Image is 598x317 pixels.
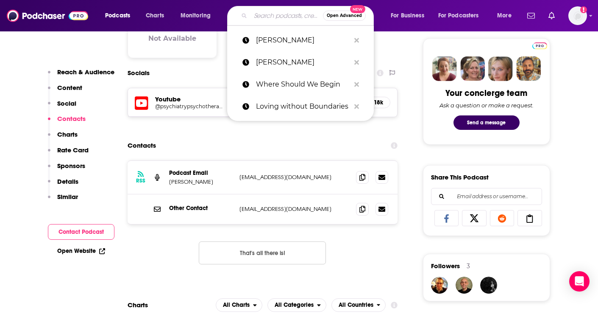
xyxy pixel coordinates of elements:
[7,8,88,24] img: Podchaser - Follow, Share and Rate Podcasts
[48,193,78,208] button: Similar
[57,99,76,107] p: Social
[169,169,233,177] p: Podcast Email
[431,173,489,181] h3: Share This Podcast
[432,56,457,81] img: Sydney Profile
[480,277,497,294] img: Neerdowell
[460,56,485,81] img: Barbara Profile
[490,210,515,226] a: Share on Reddit
[136,177,145,184] h3: RSS
[568,6,587,25] img: User Profile
[48,162,85,177] button: Sponsors
[57,162,85,170] p: Sponsors
[181,10,211,22] span: Monitoring
[545,8,558,23] a: Show notifications dropdown
[532,41,547,49] a: Pro website
[227,51,374,73] a: [PERSON_NAME]
[227,95,374,118] a: Loving without Boundaries
[462,210,487,226] a: Share on X/Twitter
[491,9,522,22] button: open menu
[431,262,460,270] span: Followers
[155,95,225,103] h5: Youtube
[48,224,114,240] button: Contact Podcast
[467,262,470,270] div: 3
[48,115,86,130] button: Contacts
[532,42,547,49] img: Podchaser Pro
[140,9,169,22] a: Charts
[48,130,78,146] button: Charts
[267,298,326,312] h2: Categories
[169,178,233,185] p: [PERSON_NAME]
[445,88,527,98] div: Your concierge team
[57,247,105,255] a: Open Website
[439,102,534,109] div: Ask a question or make a request.
[239,174,350,181] p: [EMAIL_ADDRESS][DOMAIN_NAME]
[169,205,233,212] p: Other Contact
[250,9,323,22] input: Search podcasts, credits, & more...
[223,302,250,308] span: All Charts
[239,205,350,213] p: [EMAIL_ADDRESS][DOMAIN_NAME]
[433,9,491,22] button: open menu
[431,277,448,294] img: CapnAm87
[48,177,78,193] button: Details
[256,51,350,73] p: Dr. David Pruder
[391,10,424,22] span: For Business
[267,298,326,312] button: open menu
[580,6,587,13] svg: Add a profile image
[216,298,262,312] button: open menu
[327,14,362,18] span: Open Advanced
[227,29,374,51] a: [PERSON_NAME]
[431,188,542,205] div: Search followers
[155,103,225,109] a: @psychiatrypsychotherapy6939
[128,137,156,154] h2: Contacts
[331,298,386,312] button: open menu
[175,9,222,22] button: open menu
[48,99,76,115] button: Social
[488,56,513,81] img: Jules Profile
[57,130,78,138] p: Charts
[128,301,148,309] h2: Charts
[374,99,383,106] h5: 18k
[275,302,314,308] span: All Categories
[99,9,141,22] button: open menu
[227,73,374,95] a: Where Should We Begin
[516,56,541,81] img: Jon Profile
[438,188,535,205] input: Email address or username...
[146,10,164,22] span: Charts
[57,193,78,201] p: Similar
[48,84,82,99] button: Content
[569,271,590,292] div: Open Intercom Messenger
[568,6,587,25] span: Logged in as SkyHorsePub35
[57,177,78,185] p: Details
[256,95,350,118] p: Loving without Boundaries
[331,298,386,312] h2: Countries
[497,10,512,22] span: More
[323,11,366,21] button: Open AdvancedNew
[57,68,114,76] p: Reach & Audience
[434,210,459,226] a: Share on Facebook
[350,5,365,13] span: New
[235,6,382,25] div: Search podcasts, credits, & more...
[517,210,542,226] a: Copy Link
[57,115,86,123] p: Contacts
[456,277,473,294] img: jbrhel
[48,146,89,162] button: Rate Card
[216,298,262,312] h2: Platforms
[524,8,538,23] a: Show notifications dropdown
[57,146,89,154] p: Rate Card
[438,10,479,22] span: For Podcasters
[105,10,130,22] span: Podcasts
[148,34,196,42] h3: Not Available
[339,302,373,308] span: All Countries
[385,9,435,22] button: open menu
[256,73,350,95] p: Where Should We Begin
[256,29,350,51] p: Dr. David Puder
[568,6,587,25] button: Show profile menu
[57,84,82,92] p: Content
[453,115,520,130] button: Send a message
[48,68,114,84] button: Reach & Audience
